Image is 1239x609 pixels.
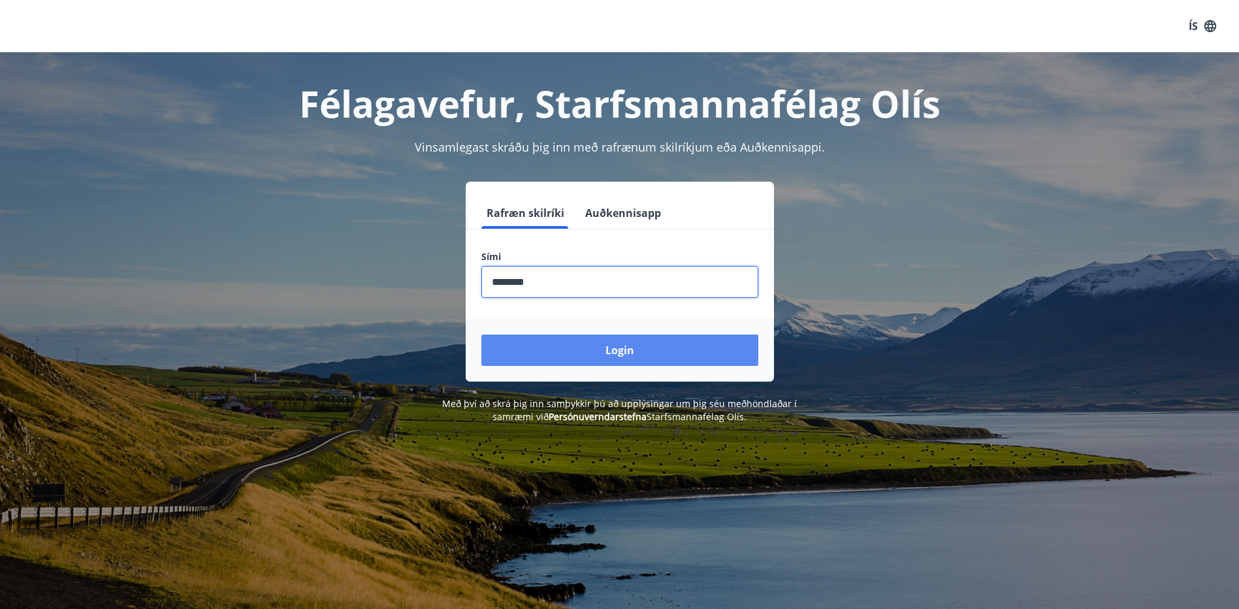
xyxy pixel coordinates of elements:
button: ÍS [1182,14,1223,38]
button: Login [481,335,758,366]
a: Persónuverndarstefna [549,410,647,423]
span: Með því að skrá þig inn samþykkir þú að upplýsingar um þig séu meðhöndlaðar í samræmi við Starfsm... [442,397,797,423]
button: Rafræn skilríki [481,197,570,229]
button: Auðkennisapp [580,197,666,229]
label: Sími [481,250,758,263]
h1: Félagavefur, Starfsmannafélag Olís [165,78,1074,128]
span: Vinsamlegast skráðu þig inn með rafrænum skilríkjum eða Auðkennisappi. [415,139,825,155]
